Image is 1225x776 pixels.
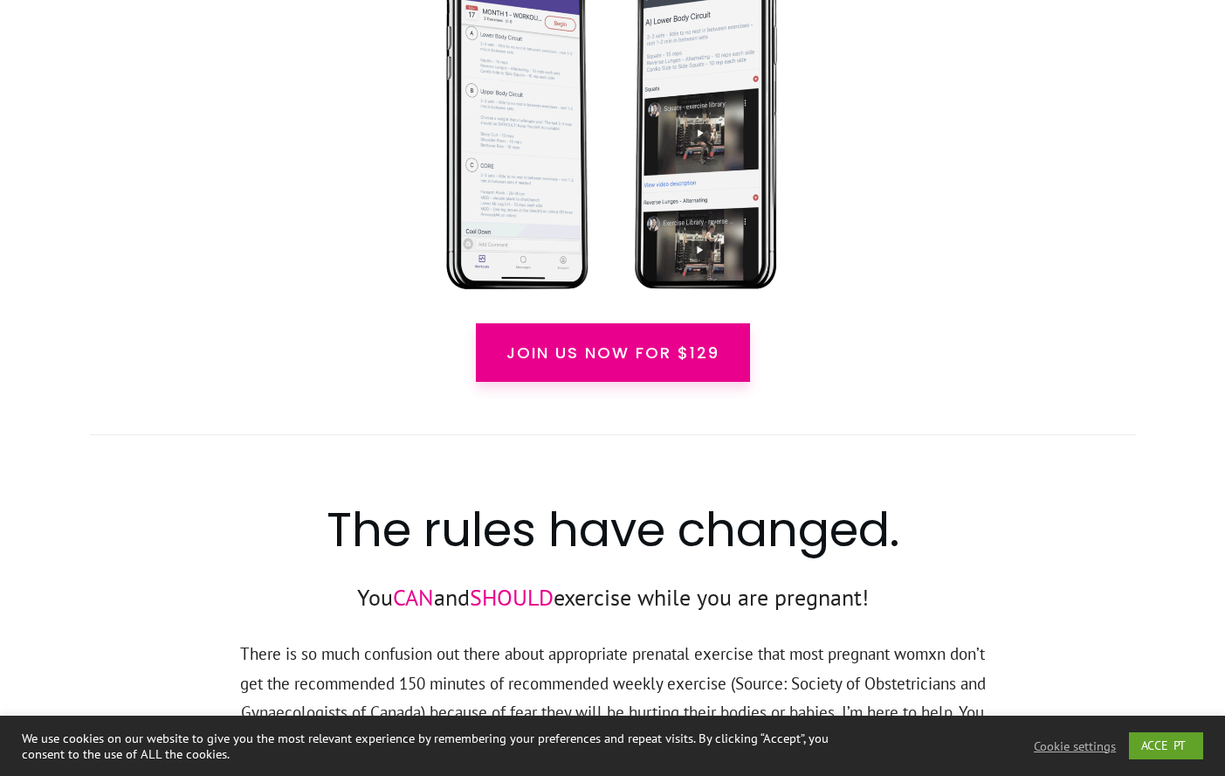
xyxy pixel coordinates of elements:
h2: The rules have changed. [90,497,1136,576]
a: Join us now for $129 [476,323,750,382]
a: ACCEPT [1129,732,1203,759]
p: You and exercise while you are pregnant! [90,578,1136,639]
span: SHOULD [470,583,554,612]
a: Cookie settings [1034,738,1116,754]
span: CAN [393,583,434,612]
span: Join us now for $129 [506,341,719,364]
div: We use cookies on our website to give you the most relevant experience by remembering your prefer... [22,731,849,762]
